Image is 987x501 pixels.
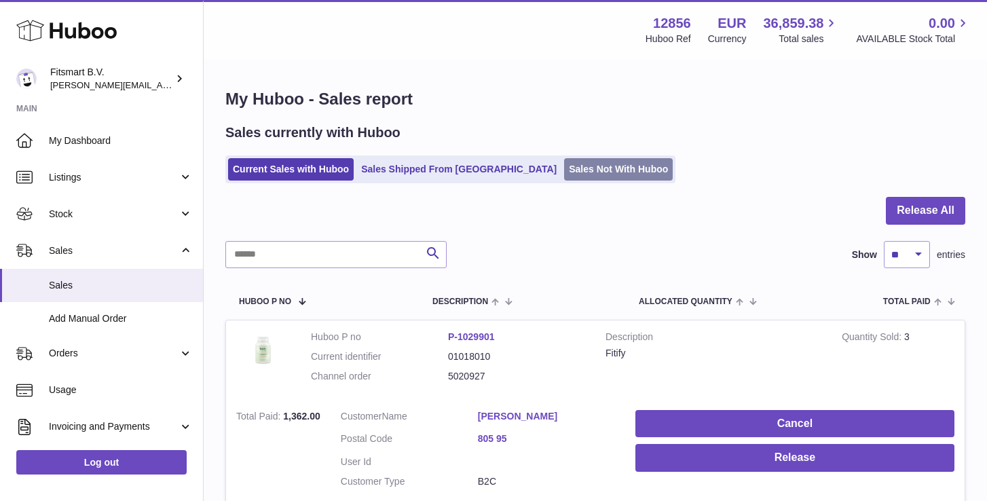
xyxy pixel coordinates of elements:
[49,134,193,147] span: My Dashboard
[886,197,965,225] button: Release All
[341,432,478,449] dt: Postal Code
[356,158,561,181] a: Sales Shipped From [GEOGRAPHIC_DATA]
[635,410,954,438] button: Cancel
[653,14,691,33] strong: 12856
[49,279,193,292] span: Sales
[50,66,172,92] div: Fitsmart B.V.
[49,420,179,433] span: Invoicing and Payments
[341,410,478,426] dt: Name
[929,14,955,33] span: 0.00
[228,158,354,181] a: Current Sales with Huboo
[763,14,823,33] span: 36,859.38
[16,450,187,475] a: Log out
[448,370,585,383] dd: 5020927
[49,244,179,257] span: Sales
[341,475,478,488] dt: Customer Type
[856,33,971,45] span: AVAILABLE Stock Total
[883,297,931,306] span: Total paid
[763,14,839,45] a: 36,859.38 Total sales
[564,158,673,181] a: Sales Not With Huboo
[49,208,179,221] span: Stock
[239,297,291,306] span: Huboo P no
[606,347,821,360] div: Fitify
[639,297,732,306] span: ALLOCATED Quantity
[779,33,839,45] span: Total sales
[311,331,448,344] dt: Huboo P no
[49,347,179,360] span: Orders
[283,411,320,422] span: 1,362.00
[341,411,382,422] span: Customer
[49,312,193,325] span: Add Manual Order
[311,370,448,383] dt: Channel order
[49,171,179,184] span: Listings
[478,410,615,423] a: [PERSON_NAME]
[856,14,971,45] a: 0.00 AVAILABLE Stock Total
[635,444,954,472] button: Release
[16,69,37,89] img: jonathan@leaderoo.com
[937,248,965,261] span: entries
[50,79,272,90] span: [PERSON_NAME][EMAIL_ADDRESS][DOMAIN_NAME]
[225,88,965,110] h1: My Huboo - Sales report
[432,297,488,306] span: Description
[478,475,615,488] dd: B2C
[646,33,691,45] div: Huboo Ref
[842,331,904,346] strong: Quantity Sold
[225,124,401,142] h2: Sales currently with Huboo
[708,33,747,45] div: Currency
[49,384,193,396] span: Usage
[341,456,478,468] dt: User Id
[832,320,965,400] td: 3
[478,432,615,445] a: 805 95
[236,331,291,369] img: 128561739542540.png
[448,331,495,342] a: P-1029901
[236,411,283,425] strong: Total Paid
[718,14,746,33] strong: EUR
[606,331,821,347] strong: Description
[852,248,877,261] label: Show
[448,350,585,363] dd: 01018010
[311,350,448,363] dt: Current identifier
